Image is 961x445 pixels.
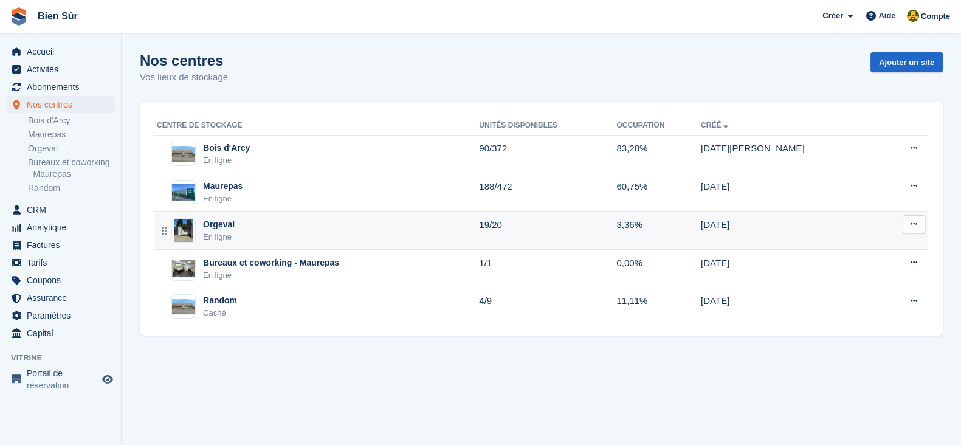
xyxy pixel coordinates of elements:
a: menu [6,254,115,271]
a: menu [6,96,115,113]
img: Image du site Maurepas [172,184,195,201]
a: menu [6,236,115,254]
td: 19/20 [479,212,616,250]
span: Activités [27,61,100,78]
div: En ligne [203,154,250,167]
a: menu [6,78,115,95]
a: Bien Sûr [33,6,83,26]
div: Maurepas [203,180,243,193]
img: stora-icon-8386f47178a22dfd0bd8f6a31ec36ba5ce8667c1dd55bd0f319d3a0aa187defe.svg [10,7,28,26]
div: En ligne [203,231,235,243]
th: Centre de stockage [154,116,479,136]
td: [DATE] [701,212,883,250]
td: 83,28% [616,135,701,173]
span: Paramètres [27,307,100,324]
a: menu [6,61,115,78]
div: Random [203,294,237,307]
div: En ligne [203,269,339,281]
img: Image du site Orgeval [174,218,193,243]
span: Vitrine [11,352,121,364]
img: Image du site Bureaux et coworking - Maurepas [172,260,195,277]
td: [DATE] [701,288,883,325]
th: Unités disponibles [479,116,616,136]
span: CRM [27,201,100,218]
a: menu [6,367,115,392]
a: Bureaux et coworking - Maurepas [28,157,115,180]
td: 3,36% [616,212,701,250]
th: Occupation [616,116,701,136]
div: En ligne [203,193,243,205]
a: Random [28,182,115,194]
div: Bureaux et coworking - Maurepas [203,257,339,269]
div: Bois d'Arcy [203,142,250,154]
p: Vos lieux de stockage [140,71,228,85]
a: Ajouter un site [870,52,943,72]
div: Orgeval [203,218,235,231]
div: Caché [203,307,237,319]
td: [DATE] [701,173,883,212]
a: Boutique d'aperçu [100,372,115,387]
td: 4/9 [479,288,616,325]
span: Nos centres [27,96,100,113]
a: menu [6,43,115,60]
a: menu [6,325,115,342]
span: Portail de réservation [27,367,100,392]
td: 60,75% [616,173,701,212]
a: menu [6,219,115,236]
span: Analytique [27,219,100,236]
td: 1/1 [479,250,616,288]
td: 0,00% [616,250,701,288]
a: Créé [701,121,731,129]
td: 11,11% [616,288,701,325]
a: Orgeval [28,143,115,154]
img: Fatima Kelaaoui [907,10,919,22]
span: Compte [921,10,950,22]
td: 90/372 [479,135,616,173]
img: Image du site Random [172,299,195,315]
span: Accueil [27,43,100,60]
span: Factures [27,236,100,254]
a: menu [6,201,115,218]
span: Créer [822,10,843,22]
img: Image du site Bois d'Arcy [172,146,195,162]
span: Abonnements [27,78,100,95]
h1: Nos centres [140,52,228,69]
span: Aide [878,10,895,22]
a: Maurepas [28,129,115,140]
span: Assurance [27,289,100,306]
a: menu [6,307,115,324]
span: Coupons [27,272,100,289]
span: Capital [27,325,100,342]
td: [DATE][PERSON_NAME] [701,135,883,173]
td: [DATE] [701,250,883,288]
a: menu [6,289,115,306]
a: Bois d'Arcy [28,115,115,126]
span: Tarifs [27,254,100,271]
td: 188/472 [479,173,616,212]
a: menu [6,272,115,289]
